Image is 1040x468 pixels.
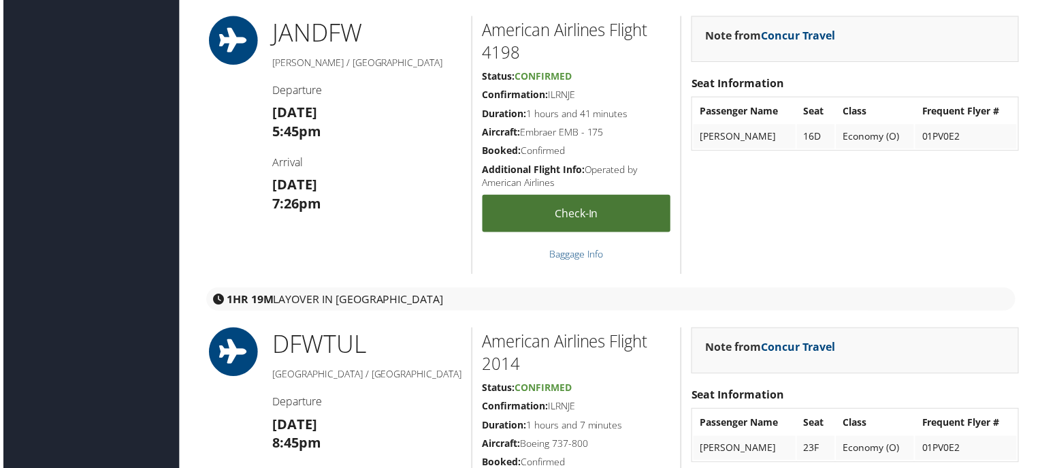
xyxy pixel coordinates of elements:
strong: Confirmation: [482,89,548,102]
th: Seat [798,413,836,437]
th: Passenger Name [694,99,797,124]
h5: Confirmed [482,145,671,159]
th: Class [838,99,916,124]
strong: 8:45pm [271,437,320,455]
strong: Confirmation: [482,402,548,415]
h5: ILRNJE [482,402,671,416]
td: 23F [798,439,836,463]
td: [PERSON_NAME] [694,439,797,463]
h4: Arrival [271,156,461,171]
a: Check-in [482,196,671,234]
h5: [PERSON_NAME] / [GEOGRAPHIC_DATA] [271,57,461,70]
span: Confirmed [515,70,572,83]
h5: Boeing 737-800 [482,440,671,454]
th: Passenger Name [694,413,797,437]
strong: Duration: [482,108,526,121]
strong: [DATE] [271,104,316,123]
strong: Additional Flight Info: [482,164,585,177]
strong: Note from [706,342,837,357]
strong: Note from [706,29,837,44]
h5: 1 hours and 7 minutes [482,421,671,435]
h1: DFW TUL [271,330,461,364]
td: Economy (O) [838,125,916,150]
strong: [DATE] [271,176,316,195]
h2: American Airlines Flight 4198 [482,19,671,65]
a: Concur Travel [762,342,837,357]
td: 01PV0E2 [917,439,1020,463]
td: 01PV0E2 [917,125,1020,150]
h4: Departure [271,83,461,98]
th: Class [838,413,916,437]
a: Concur Travel [762,29,837,44]
div: layover in [GEOGRAPHIC_DATA] [204,290,1018,313]
th: Frequent Flyer # [917,99,1020,124]
strong: 1HR 19M [225,294,272,309]
strong: Duration: [482,421,526,434]
th: Seat [798,99,836,124]
h5: ILRNJE [482,89,671,102]
h5: 1 hours and 41 minutes [482,108,671,121]
h5: [GEOGRAPHIC_DATA] / [GEOGRAPHIC_DATA] [271,370,461,384]
strong: Seat Information [692,390,785,405]
strong: Aircraft: [482,127,520,140]
strong: Booked: [482,145,521,158]
th: Frequent Flyer # [917,413,1020,437]
h4: Departure [271,396,461,411]
h1: JAN DFW [271,16,461,50]
h2: American Airlines Flight 2014 [482,332,671,378]
h5: Operated by American Airlines [482,164,671,191]
strong: [DATE] [271,418,316,436]
td: 16D [798,125,836,150]
span: Confirmed [515,384,572,396]
td: [PERSON_NAME] [694,125,797,150]
strong: Status: [482,384,515,396]
strong: Status: [482,70,515,83]
strong: 5:45pm [271,123,320,142]
strong: Aircraft: [482,440,520,453]
td: Economy (O) [838,439,916,463]
strong: 7:26pm [271,196,320,214]
strong: Seat Information [692,76,785,91]
a: Baggage Info [549,249,604,262]
h5: Embraer EMB - 175 [482,127,671,140]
